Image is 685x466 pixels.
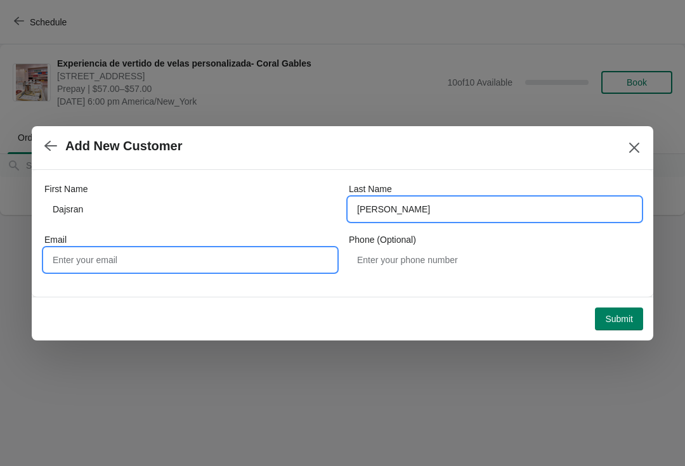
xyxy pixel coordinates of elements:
label: Phone (Optional) [349,233,416,246]
button: Close [623,136,646,159]
label: First Name [44,183,88,195]
input: Enter your email [44,249,336,271]
label: Email [44,233,67,246]
button: Submit [595,307,643,330]
input: John [44,198,336,221]
input: Smith [349,198,641,221]
label: Last Name [349,183,392,195]
h2: Add New Customer [65,139,182,153]
span: Submit [605,314,633,324]
input: Enter your phone number [349,249,641,271]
